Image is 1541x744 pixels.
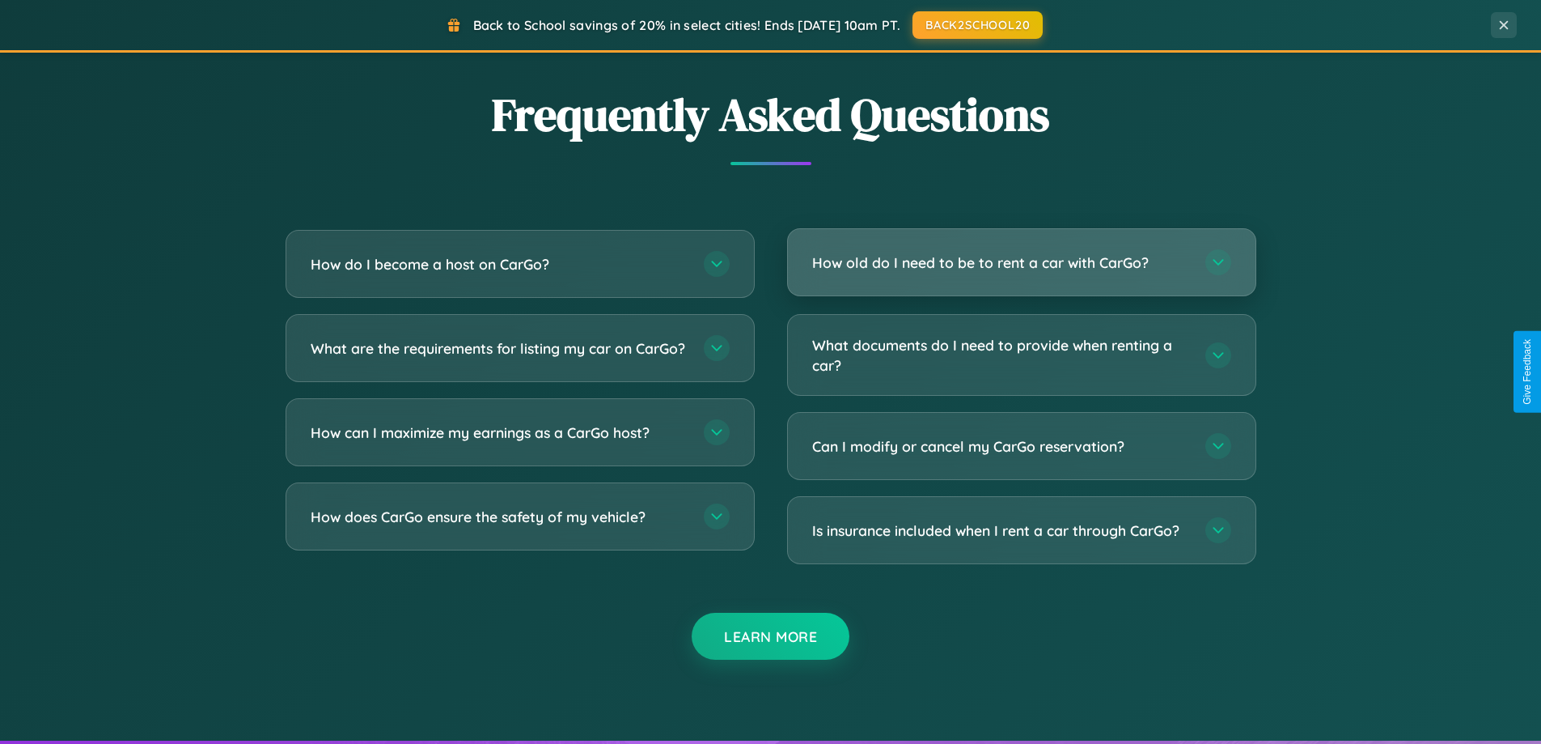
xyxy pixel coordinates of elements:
button: Learn More [692,613,849,660]
h3: Is insurance included when I rent a car through CarGo? [812,521,1189,541]
h3: What are the requirements for listing my car on CarGo? [311,338,688,359]
span: Back to School savings of 20% in select cities! Ends [DATE] 10am PT. [473,17,900,33]
h3: How do I become a host on CarGo? [311,254,688,274]
h3: How does CarGo ensure the safety of my vehicle? [311,507,688,527]
button: BACK2SCHOOL20 [912,11,1043,39]
h3: How can I maximize my earnings as a CarGo host? [311,423,688,443]
h3: How old do I need to be to rent a car with CarGo? [812,253,1189,273]
h3: What documents do I need to provide when renting a car? [812,335,1189,375]
h2: Frequently Asked Questions [286,83,1256,146]
div: Give Feedback [1522,339,1533,405]
h3: Can I modify or cancel my CarGo reservation? [812,436,1189,457]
